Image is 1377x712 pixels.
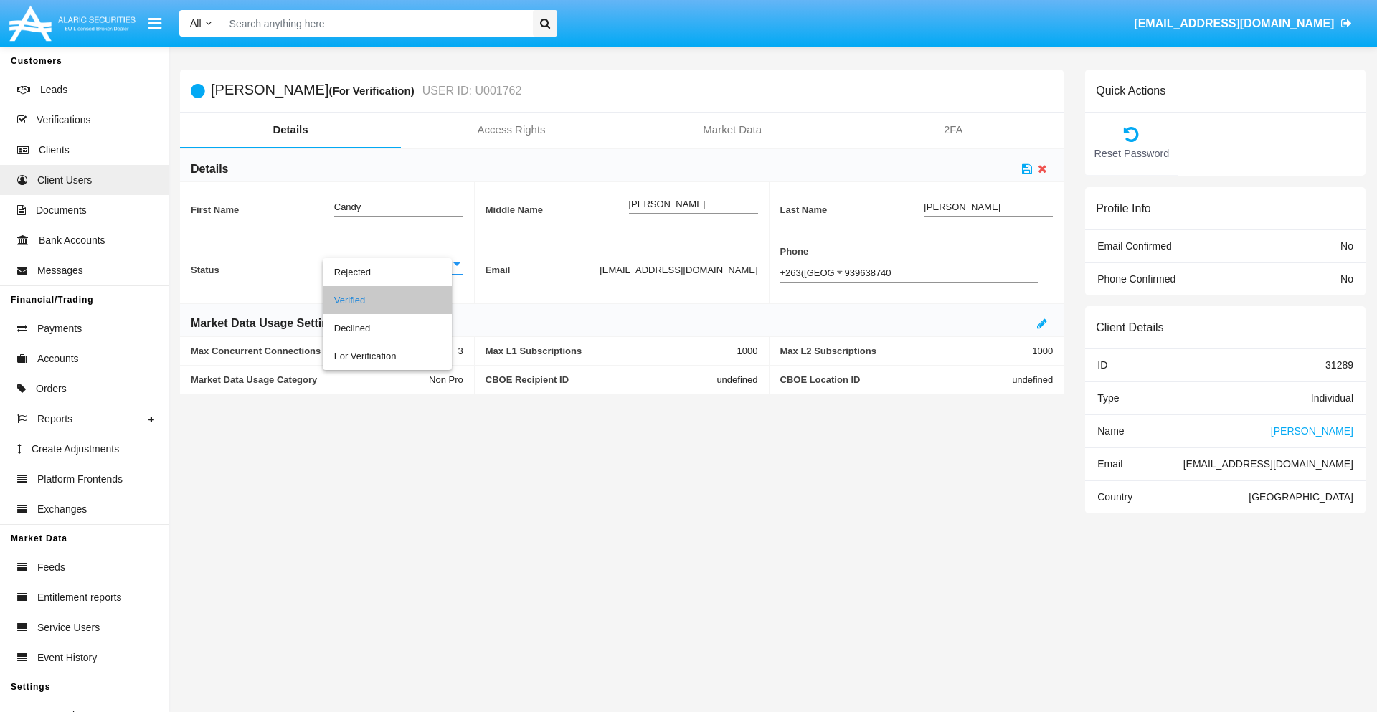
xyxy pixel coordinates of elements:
[843,113,1064,147] a: 2FA
[1183,458,1353,470] span: [EMAIL_ADDRESS][DOMAIN_NAME]
[36,203,87,218] span: Documents
[37,263,83,278] span: Messages
[1249,491,1353,503] span: [GEOGRAPHIC_DATA]
[1325,359,1353,371] span: 31289
[222,10,528,37] input: Search
[622,113,843,147] a: Market Data
[1340,273,1353,285] span: No
[191,161,228,177] h6: Details
[780,204,924,215] span: Last Name
[1340,240,1353,252] span: No
[191,374,429,385] span: Market Data Usage Category
[191,346,458,356] span: Max Concurrent Connections
[37,412,72,427] span: Reports
[1032,346,1053,356] span: 1000
[780,374,1013,385] span: CBOE Location ID
[39,233,105,248] span: Bank Accounts
[737,346,758,356] span: 1000
[1097,240,1171,252] span: Email Confirmed
[37,590,122,605] span: Entitlement reports
[1311,392,1353,404] span: Individual
[180,113,401,147] a: Details
[37,650,97,665] span: Event History
[39,143,70,158] span: Clients
[32,442,119,457] span: Create Adjustments
[37,321,82,336] span: Payments
[191,265,334,275] span: Status
[780,346,1033,356] span: Max L2 Subscriptions
[37,113,90,128] span: Verifications
[486,346,737,356] span: Max L1 Subscriptions
[37,502,87,517] span: Exchanges
[179,16,222,31] a: All
[780,246,1054,257] span: Phone
[37,560,65,575] span: Feeds
[1096,201,1150,215] h6: Profile Info
[486,265,600,275] span: Email
[191,204,334,215] span: First Name
[1134,17,1334,29] span: [EMAIL_ADDRESS][DOMAIN_NAME]
[1097,392,1119,404] span: Type
[1097,458,1122,470] span: Email
[600,265,757,275] span: [EMAIL_ADDRESS][DOMAIN_NAME]
[7,2,138,44] img: Logo image
[211,82,521,99] h5: [PERSON_NAME]
[1271,425,1353,437] span: [PERSON_NAME]
[334,259,365,270] span: Verified
[486,374,717,385] span: CBOE Recipient ID
[37,620,100,635] span: Service Users
[190,17,202,29] span: All
[1097,425,1124,437] span: Name
[328,82,418,99] div: (For Verification)
[1096,321,1163,334] h6: Client Details
[419,85,522,97] small: USER ID: U001762
[1097,273,1175,285] span: Phone Confirmed
[716,374,757,385] span: undefined
[401,113,622,147] a: Access Rights
[1097,491,1132,503] span: Country
[40,82,67,98] span: Leads
[486,204,629,215] span: Middle Name
[1012,374,1053,385] span: undefined
[37,472,123,487] span: Platform Frontends
[458,346,463,356] span: 3
[1096,84,1165,98] h6: Quick Actions
[37,351,79,366] span: Accounts
[191,315,342,331] h6: Market Data Usage Settings
[1092,146,1170,162] span: Reset Password
[36,381,67,397] span: Orders
[37,173,92,188] span: Client Users
[1127,4,1359,44] a: [EMAIL_ADDRESS][DOMAIN_NAME]
[1097,359,1107,371] span: ID
[429,374,463,385] span: Non Pro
